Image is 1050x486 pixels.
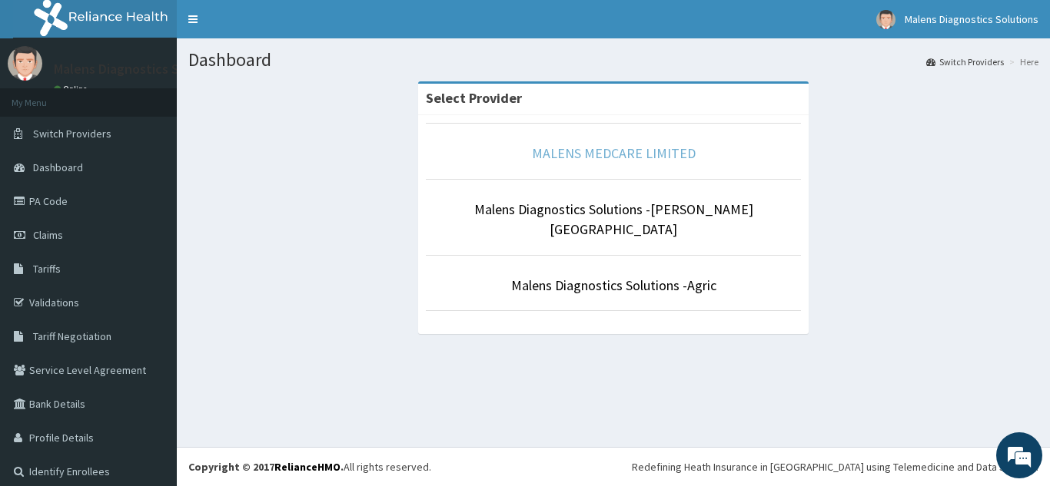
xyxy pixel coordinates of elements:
[177,447,1050,486] footer: All rights reserved.
[188,50,1038,70] h1: Dashboard
[33,127,111,141] span: Switch Providers
[8,46,42,81] img: User Image
[905,12,1038,26] span: Malens Diagnostics Solutions
[474,200,753,238] a: Malens Diagnostics Solutions -[PERSON_NAME][GEOGRAPHIC_DATA]
[1005,55,1038,68] li: Here
[532,144,696,162] a: MALENS MEDCARE LIMITED
[632,459,1038,474] div: Redefining Heath Insurance in [GEOGRAPHIC_DATA] using Telemedicine and Data Science!
[33,160,83,174] span: Dashboard
[876,10,895,29] img: User Image
[33,228,63,242] span: Claims
[426,89,522,107] strong: Select Provider
[54,62,228,76] p: Malens Diagnostics Solutions
[926,55,1004,68] a: Switch Providers
[511,276,716,294] a: Malens Diagnostics Solutions -Agric
[54,84,91,94] a: Online
[188,460,344,474] strong: Copyright © 2017 .
[33,329,111,343] span: Tariff Negotiation
[274,460,341,474] a: RelianceHMO
[33,262,61,276] span: Tariffs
